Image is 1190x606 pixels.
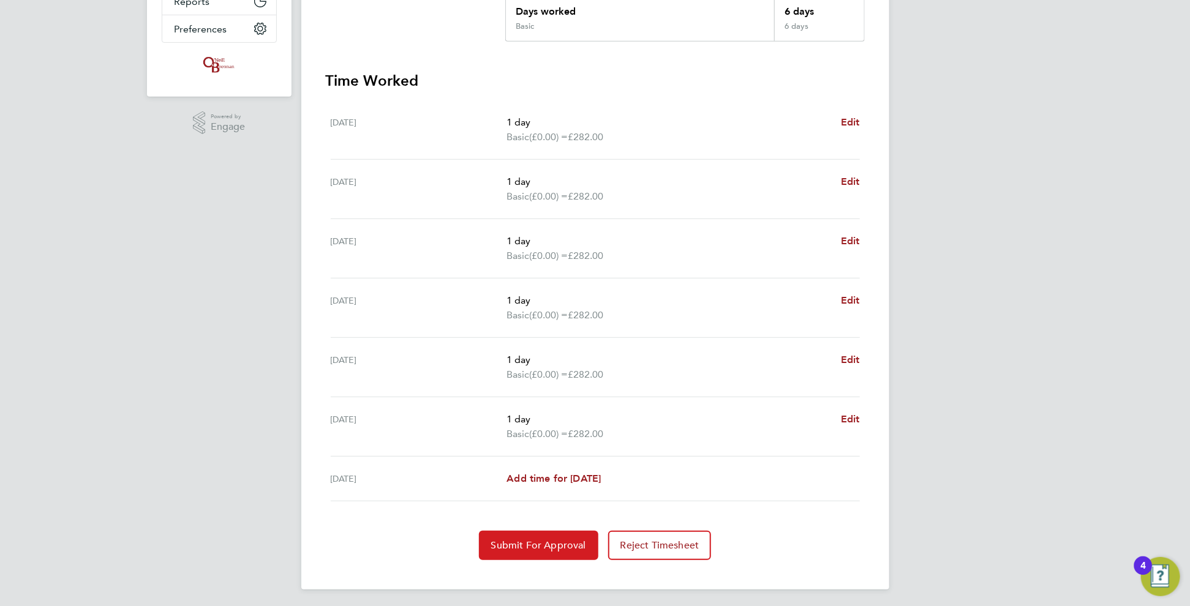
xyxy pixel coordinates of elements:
[507,412,830,427] p: 1 day
[608,531,712,560] button: Reject Timesheet
[529,309,568,321] span: (£0.00) =
[507,308,529,323] span: Basic
[211,111,245,122] span: Powered by
[529,131,568,143] span: (£0.00) =
[841,412,860,427] a: Edit
[162,55,277,75] a: Go to home page
[841,353,860,367] a: Edit
[841,115,860,130] a: Edit
[1140,566,1146,582] div: 4
[529,250,568,261] span: (£0.00) =
[841,413,860,425] span: Edit
[568,428,603,440] span: £282.00
[326,71,865,91] h3: Time Worked
[507,249,529,263] span: Basic
[331,293,507,323] div: [DATE]
[193,111,245,135] a: Powered byEngage
[507,473,601,484] span: Add time for [DATE]
[331,353,507,382] div: [DATE]
[529,368,568,380] span: (£0.00) =
[211,122,245,132] span: Engage
[568,190,603,202] span: £282.00
[1141,557,1180,596] button: Open Resource Center, 4 new notifications
[568,250,603,261] span: £282.00
[774,21,864,41] div: 6 days
[331,412,507,441] div: [DATE]
[162,15,276,42] button: Preferences
[331,471,507,486] div: [DATE]
[841,293,860,308] a: Edit
[841,235,860,247] span: Edit
[568,368,603,380] span: £282.00
[841,234,860,249] a: Edit
[331,115,507,144] div: [DATE]
[491,539,586,552] span: Submit For Approval
[568,131,603,143] span: £282.00
[507,130,529,144] span: Basic
[841,294,860,306] span: Edit
[507,367,529,382] span: Basic
[507,174,830,189] p: 1 day
[507,293,830,308] p: 1 day
[841,174,860,189] a: Edit
[331,174,507,204] div: [DATE]
[841,176,860,187] span: Edit
[507,115,830,130] p: 1 day
[568,309,603,321] span: £282.00
[507,427,529,441] span: Basic
[841,354,860,365] span: Edit
[331,234,507,263] div: [DATE]
[529,190,568,202] span: (£0.00) =
[529,428,568,440] span: (£0.00) =
[479,531,598,560] button: Submit For Approval
[175,23,227,35] span: Preferences
[507,234,830,249] p: 1 day
[507,353,830,367] p: 1 day
[507,471,601,486] a: Add time for [DATE]
[507,189,529,204] span: Basic
[201,55,236,75] img: oneillandbrennan-logo-retina.png
[516,21,534,31] div: Basic
[620,539,699,552] span: Reject Timesheet
[841,116,860,128] span: Edit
